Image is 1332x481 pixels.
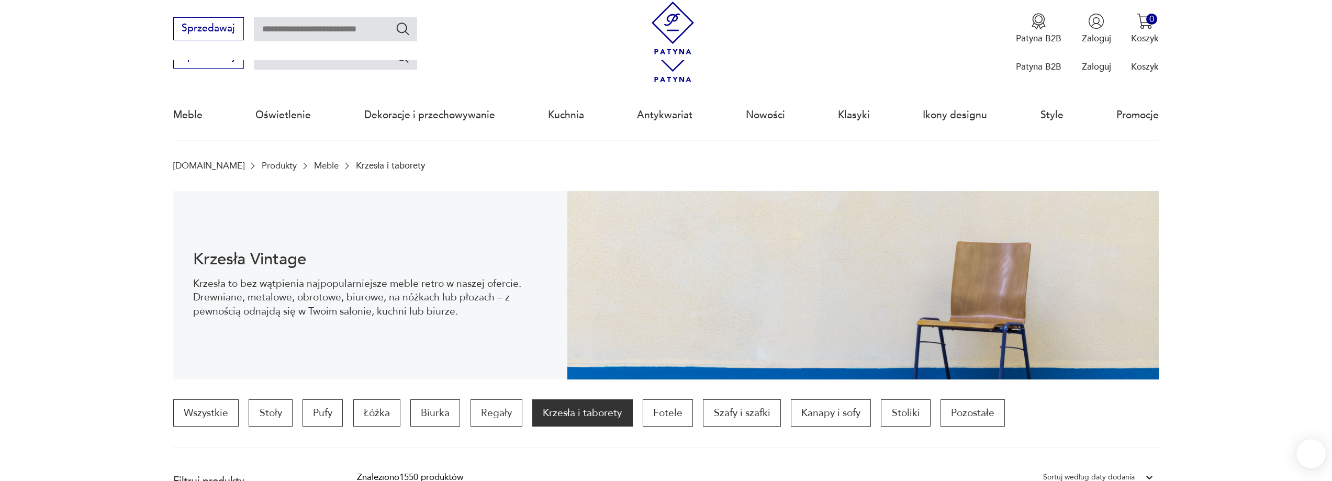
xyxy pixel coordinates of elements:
a: Dekoracje i przechowywanie [364,91,495,139]
a: Kanapy i sofy [791,399,871,427]
a: Łóżka [353,399,400,427]
button: Szukaj [395,49,410,64]
p: Zaloguj [1082,61,1111,73]
p: Krzesła i taborety [356,161,425,171]
a: Produkty [262,161,297,171]
a: Szafy i szafki [703,399,780,427]
img: Ikonka użytkownika [1088,13,1104,29]
a: Stoliki [881,399,930,427]
p: Koszyk [1131,61,1159,73]
a: [DOMAIN_NAME] [173,161,244,171]
a: Ikony designu [923,91,987,139]
div: 0 [1146,14,1157,25]
a: Krzesła i taborety [532,399,632,427]
img: Ikona koszyka [1137,13,1153,29]
img: Ikona medalu [1031,13,1047,29]
a: Meble [314,161,339,171]
a: Pufy [303,399,343,427]
p: Patyna B2B [1016,61,1061,73]
a: Stoły [249,399,292,427]
a: Meble [173,91,203,139]
a: Promocje [1116,91,1159,139]
button: Szukaj [395,21,410,36]
a: Kuchnia [548,91,584,139]
a: Sprzedawaj [173,25,244,33]
a: Oświetlenie [255,91,311,139]
p: Krzesła to bez wątpienia najpopularniejsze meble retro w naszej ofercie. Drewniane, metalowe, obr... [193,277,547,318]
a: Pozostałe [941,399,1005,427]
iframe: Smartsupp widget button [1296,439,1326,468]
img: bc88ca9a7f9d98aff7d4658ec262dcea.jpg [567,191,1159,379]
a: Ikona medaluPatyna B2B [1016,13,1061,44]
p: Koszyk [1131,32,1159,44]
button: 0Koszyk [1131,13,1159,44]
a: Wszystkie [173,399,239,427]
a: Sprzedawaj [173,53,244,62]
a: Antykwariat [637,91,692,139]
h1: Krzesła Vintage [193,252,547,267]
button: Sprzedawaj [173,17,244,40]
img: Patyna - sklep z meblami i dekoracjami vintage [646,2,699,54]
a: Regały [471,399,522,427]
p: Patyna B2B [1016,32,1061,44]
a: Fotele [643,399,693,427]
a: Nowości [746,91,785,139]
a: Biurka [410,399,460,427]
button: Zaloguj [1082,13,1111,44]
p: Zaloguj [1082,32,1111,44]
a: Klasyki [838,91,870,139]
a: Style [1040,91,1064,139]
button: Patyna B2B [1016,13,1061,44]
